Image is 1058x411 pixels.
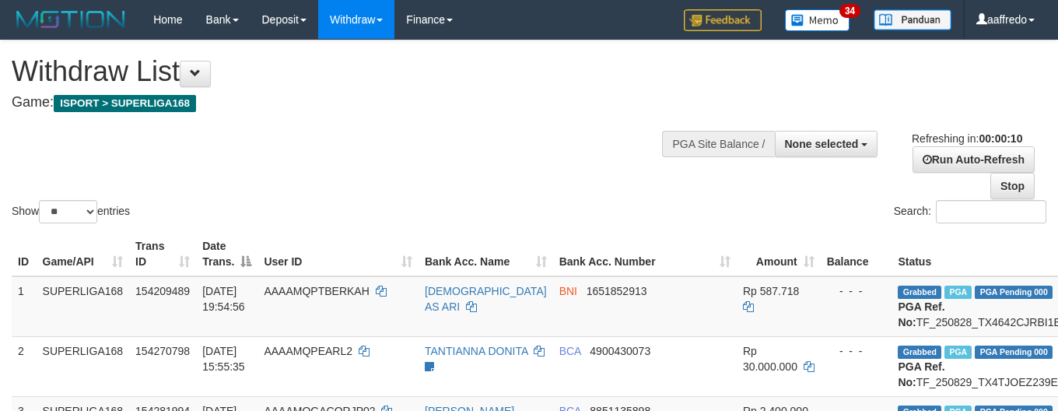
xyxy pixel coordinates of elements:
[775,131,878,157] button: None selected
[12,8,130,31] img: MOTION_logo.png
[257,232,419,276] th: User ID: activate to sort column ascending
[821,232,892,276] th: Balance
[874,9,951,30] img: panduan.png
[684,9,762,31] img: Feedback.jpg
[12,200,130,223] label: Show entries
[785,138,859,150] span: None selected
[135,345,190,357] span: 154270798
[913,146,1035,173] a: Run Auto-Refresh
[975,346,1053,359] span: PGA Pending
[129,232,196,276] th: Trans ID: activate to sort column ascending
[944,286,972,299] span: Marked by aafchhiseyha
[936,200,1046,223] input: Search:
[39,200,97,223] select: Showentries
[419,232,553,276] th: Bank Acc. Name: activate to sort column ascending
[979,132,1022,145] strong: 00:00:10
[264,285,369,297] span: AAAAMQPTBERKAH
[12,276,37,337] td: 1
[975,286,1053,299] span: PGA Pending
[898,346,941,359] span: Grabbed
[425,285,547,313] a: [DEMOGRAPHIC_DATA] AS ARI
[662,131,774,157] div: PGA Site Balance /
[590,345,650,357] span: Copy 4900430073 to clipboard
[894,200,1046,223] label: Search:
[553,232,737,276] th: Bank Acc. Number: activate to sort column ascending
[202,345,245,373] span: [DATE] 15:55:35
[559,345,581,357] span: BCA
[898,300,944,328] b: PGA Ref. No:
[425,345,528,357] a: TANTIANNA DONITA
[827,283,886,299] div: - - -
[743,285,799,297] span: Rp 587.718
[12,95,690,111] h4: Game:
[912,132,1022,145] span: Refreshing in:
[839,4,860,18] span: 34
[54,95,196,112] span: ISPORT > SUPERLIGA168
[12,56,690,87] h1: Withdraw List
[559,285,577,297] span: BNI
[37,232,130,276] th: Game/API: activate to sort column ascending
[37,336,130,396] td: SUPERLIGA168
[827,343,886,359] div: - - -
[12,232,37,276] th: ID
[202,285,245,313] span: [DATE] 19:54:56
[785,9,850,31] img: Button%20Memo.svg
[587,285,647,297] span: Copy 1651852913 to clipboard
[898,360,944,388] b: PGA Ref. No:
[135,285,190,297] span: 154209489
[37,276,130,337] td: SUPERLIGA168
[196,232,257,276] th: Date Trans.: activate to sort column descending
[898,286,941,299] span: Grabbed
[990,173,1035,199] a: Stop
[944,346,972,359] span: Marked by aafmaleo
[737,232,821,276] th: Amount: activate to sort column ascending
[264,345,352,357] span: AAAAMQPEARL2
[743,345,797,373] span: Rp 30.000.000
[12,336,37,396] td: 2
